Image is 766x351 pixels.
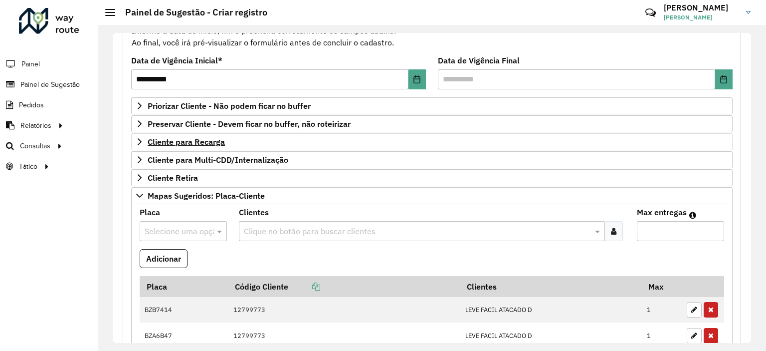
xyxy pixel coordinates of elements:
[640,2,661,23] a: Contato Rápido
[642,323,682,349] td: 1
[408,69,426,89] button: Choose Date
[131,151,733,168] a: Cliente para Multi-CDD/Internalização
[20,141,50,151] span: Consultas
[148,156,288,164] span: Cliente para Multi-CDD/Internalização
[140,297,228,323] td: BZB7414
[715,69,733,89] button: Choose Date
[460,323,642,349] td: LEVE FACIL ATACADO D
[20,79,80,90] span: Painel de Sugestão
[131,169,733,186] a: Cliente Retira
[228,323,460,349] td: 12799773
[148,174,198,182] span: Cliente Retira
[148,102,311,110] span: Priorizar Cliente - Não podem ficar no buffer
[637,206,687,218] label: Max entregas
[460,297,642,323] td: LEVE FACIL ATACADO D
[148,138,225,146] span: Cliente para Recarga
[20,120,51,131] span: Relatórios
[19,161,37,172] span: Tático
[460,276,642,297] th: Clientes
[642,276,682,297] th: Max
[131,97,733,114] a: Priorizar Cliente - Não podem ficar no buffer
[228,297,460,323] td: 12799773
[19,100,44,110] span: Pedidos
[148,120,351,128] span: Preservar Cliente - Devem ficar no buffer, não roteirizar
[131,115,733,132] a: Preservar Cliente - Devem ficar no buffer, não roteirizar
[131,187,733,204] a: Mapas Sugeridos: Placa-Cliente
[148,192,265,200] span: Mapas Sugeridos: Placa-Cliente
[21,59,40,69] span: Painel
[131,133,733,150] a: Cliente para Recarga
[140,249,188,268] button: Adicionar
[689,211,696,219] em: Máximo de clientes que serão colocados na mesma rota com os clientes informados
[664,3,739,12] h3: [PERSON_NAME]
[115,7,267,18] h2: Painel de Sugestão - Criar registro
[131,54,222,66] label: Data de Vigência Inicial
[228,276,460,297] th: Código Cliente
[438,54,520,66] label: Data de Vigência Final
[140,323,228,349] td: BZA6B47
[239,206,269,218] label: Clientes
[642,297,682,323] td: 1
[288,282,320,292] a: Copiar
[664,13,739,22] span: [PERSON_NAME]
[140,206,160,218] label: Placa
[140,276,228,297] th: Placa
